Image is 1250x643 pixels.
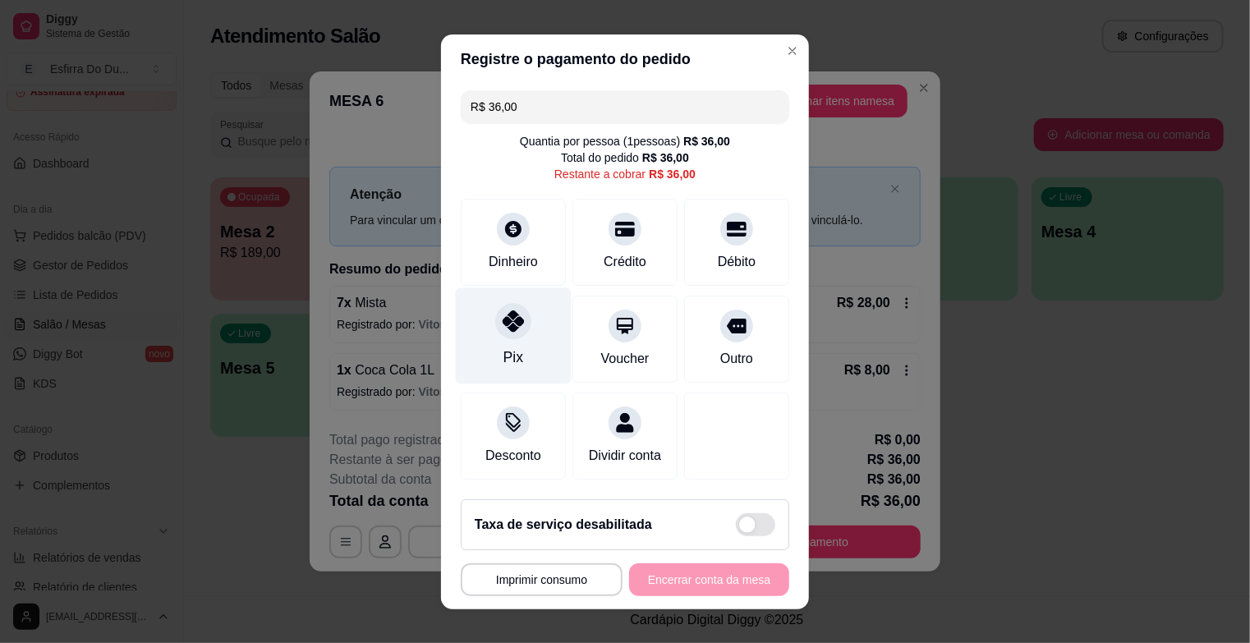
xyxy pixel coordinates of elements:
button: Close [779,38,806,64]
h2: Taxa de serviço desabilitada [475,515,652,535]
div: Débito [718,252,756,272]
div: R$ 36,00 [649,166,696,182]
div: Restante a cobrar [554,166,696,182]
div: Pix [503,347,523,368]
div: Crédito [604,252,646,272]
button: Imprimir consumo [461,563,623,596]
div: Quantia por pessoa ( 1 pessoas) [520,133,730,149]
div: R$ 36,00 [642,149,689,166]
input: Ex.: hambúrguer de cordeiro [471,90,779,123]
div: Desconto [485,446,541,466]
div: Dividir conta [589,446,661,466]
header: Registre o pagamento do pedido [441,34,809,84]
div: Voucher [601,349,650,369]
div: Outro [720,349,753,369]
div: Total do pedido [561,149,689,166]
div: R$ 36,00 [683,133,730,149]
div: Dinheiro [489,252,538,272]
